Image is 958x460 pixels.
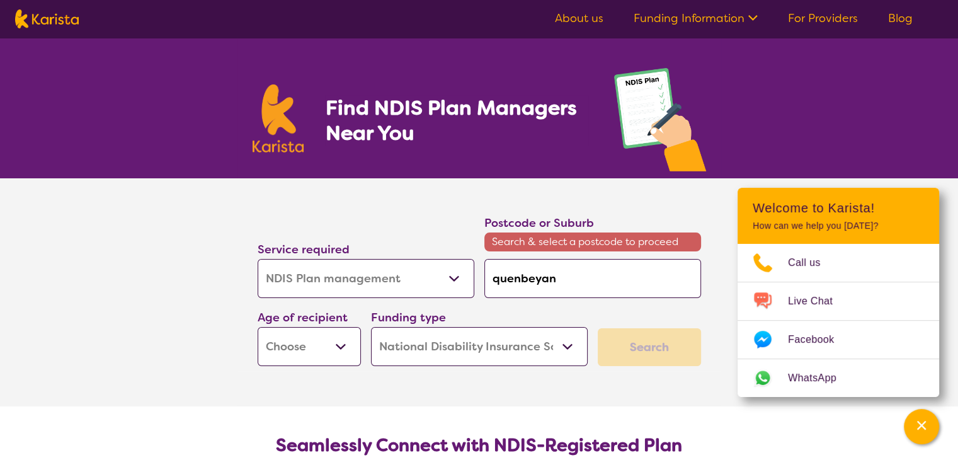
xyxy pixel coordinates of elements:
span: Call us [788,253,836,272]
ul: Choose channel [738,244,939,397]
span: Facebook [788,330,849,349]
img: Karista logo [253,84,304,152]
button: Channel Menu [904,409,939,444]
a: Blog [888,11,913,26]
a: Funding Information [634,11,758,26]
input: Type [484,259,701,298]
span: WhatsApp [788,369,852,388]
label: Age of recipient [258,310,348,325]
label: Service required [258,242,350,257]
div: Channel Menu [738,188,939,397]
img: plan-management [614,68,706,178]
span: Search & select a postcode to proceed [484,233,701,251]
h2: Welcome to Karista! [753,200,924,216]
a: Web link opens in a new tab. [738,359,939,397]
h1: Find NDIS Plan Managers Near You [325,95,588,146]
label: Funding type [371,310,446,325]
label: Postcode or Suburb [484,216,594,231]
a: About us [555,11,603,26]
p: How can we help you [DATE]? [753,221,924,231]
img: Karista logo [15,9,79,28]
a: For Providers [788,11,858,26]
span: Live Chat [788,292,848,311]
